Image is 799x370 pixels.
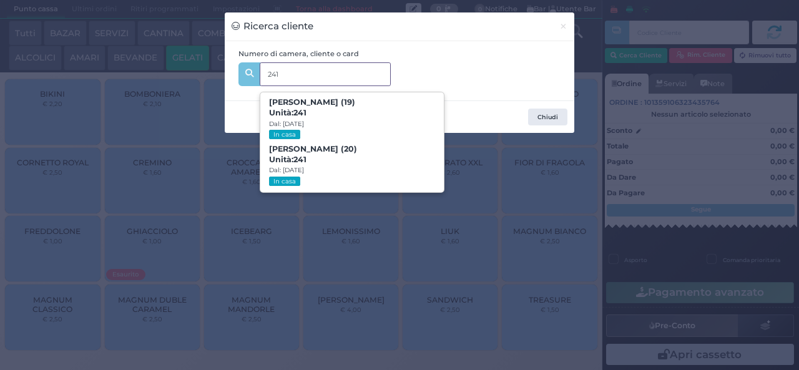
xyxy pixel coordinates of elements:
button: Chiudi [552,12,574,41]
small: Dal: [DATE] [269,120,304,128]
strong: 241 [293,155,306,164]
h3: Ricerca cliente [232,19,313,34]
small: In casa [269,177,300,186]
strong: 241 [293,108,306,117]
b: [PERSON_NAME] (19) [269,97,355,117]
small: Dal: [DATE] [269,166,304,174]
span: Unità: [269,155,306,165]
input: Es. 'Mario Rossi', '220' o '108123234234' [260,62,391,86]
b: [PERSON_NAME] (20) [269,144,357,164]
span: Unità: [269,108,306,119]
label: Numero di camera, cliente o card [238,49,359,59]
small: In casa [269,130,300,139]
span: × [559,19,567,33]
button: Chiudi [528,109,567,126]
